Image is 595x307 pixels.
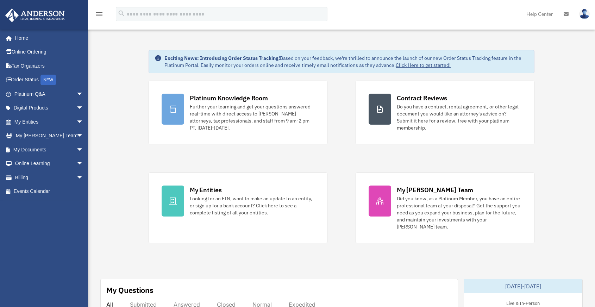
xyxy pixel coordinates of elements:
[5,143,94,157] a: My Documentsarrow_drop_down
[5,73,94,87] a: Order StatusNEW
[95,10,104,18] i: menu
[5,129,94,143] a: My [PERSON_NAME] Teamarrow_drop_down
[164,55,528,69] div: Based on your feedback, we're thrilled to announce the launch of our new Order Status Tracking fe...
[356,81,534,144] a: Contract Reviews Do you have a contract, rental agreement, or other legal document you would like...
[5,157,94,171] a: Online Learningarrow_drop_down
[149,81,327,144] a: Platinum Knowledge Room Further your learning and get your questions answered real-time with dire...
[501,299,545,306] div: Live & In-Person
[5,170,94,184] a: Billingarrow_drop_down
[76,143,90,157] span: arrow_drop_down
[5,184,94,199] a: Events Calendar
[464,279,583,293] div: [DATE]-[DATE]
[5,59,94,73] a: Tax Organizers
[397,195,521,230] div: Did you know, as a Platinum Member, you have an entire professional team at your disposal? Get th...
[149,173,327,243] a: My Entities Looking for an EIN, want to make an update to an entity, or sign up for a bank accoun...
[579,9,590,19] img: User Pic
[190,195,314,216] div: Looking for an EIN, want to make an update to an entity, or sign up for a bank account? Click her...
[397,103,521,131] div: Do you have a contract, rental agreement, or other legal document you would like an attorney's ad...
[190,94,268,102] div: Platinum Knowledge Room
[3,8,67,22] img: Anderson Advisors Platinum Portal
[106,285,154,295] div: My Questions
[76,87,90,101] span: arrow_drop_down
[190,103,314,131] div: Further your learning and get your questions answered real-time with direct access to [PERSON_NAM...
[5,87,94,101] a: Platinum Q&Aarrow_drop_down
[5,101,94,115] a: Digital Productsarrow_drop_down
[95,12,104,18] a: menu
[40,75,56,85] div: NEW
[397,186,473,194] div: My [PERSON_NAME] Team
[76,129,90,143] span: arrow_drop_down
[5,115,94,129] a: My Entitiesarrow_drop_down
[76,157,90,171] span: arrow_drop_down
[76,170,90,185] span: arrow_drop_down
[396,62,451,68] a: Click Here to get started!
[190,186,221,194] div: My Entities
[397,94,447,102] div: Contract Reviews
[356,173,534,243] a: My [PERSON_NAME] Team Did you know, as a Platinum Member, you have an entire professional team at...
[76,115,90,129] span: arrow_drop_down
[5,45,94,59] a: Online Ordering
[164,55,280,61] strong: Exciting News: Introducing Order Status Tracking!
[5,31,90,45] a: Home
[118,10,125,17] i: search
[76,101,90,115] span: arrow_drop_down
